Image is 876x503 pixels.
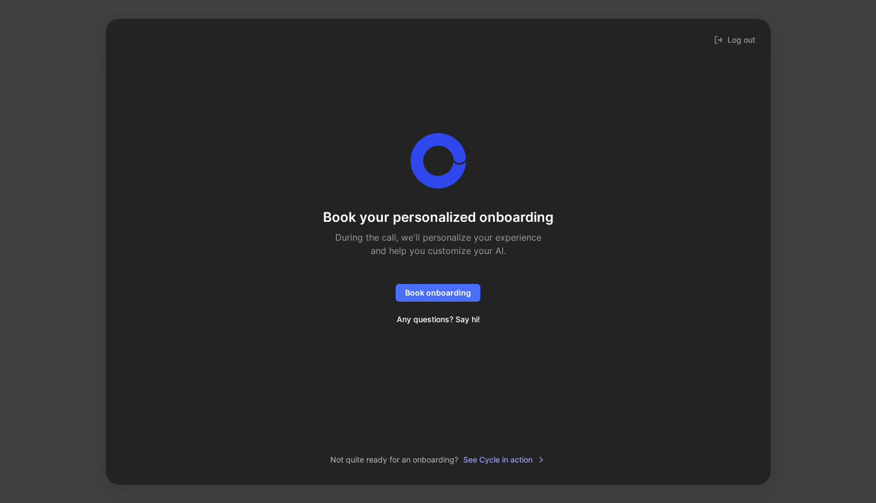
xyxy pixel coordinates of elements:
[323,209,554,226] h1: Book your personalized onboarding
[330,453,458,466] span: Not quite ready for an onboarding?
[396,284,480,302] button: Book onboarding
[387,311,489,328] button: Any questions? Say hi!
[397,313,480,326] span: Any questions? Say hi!
[712,32,757,48] button: Log out
[329,231,547,257] h2: During the call, we'll personalize your experience and help you customize your AI.
[463,453,546,466] span: See Cycle in action
[405,286,471,299] span: Book onboarding
[463,453,546,467] button: See Cycle in action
